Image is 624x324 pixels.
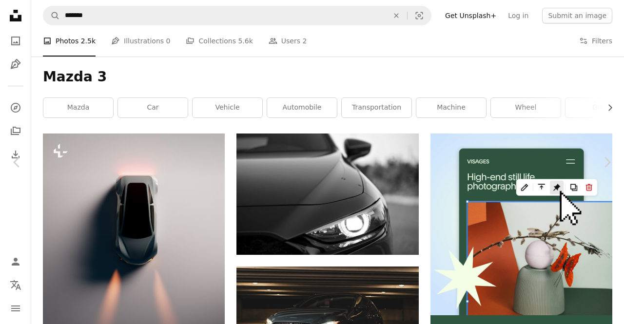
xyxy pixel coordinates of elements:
span: 0 [166,36,171,46]
a: mazda [43,98,113,117]
a: automobile [267,98,337,117]
a: vehicle [193,98,262,117]
a: Photos [6,31,25,51]
a: wheel [491,98,561,117]
a: Illustrations 0 [111,25,170,57]
h1: Mazda 3 [43,68,612,86]
span: 2 [303,36,307,46]
form: Find visuals sitewide [43,6,431,25]
a: Next [590,115,624,209]
a: Illustrations [6,55,25,74]
a: Users 2 [269,25,307,57]
button: Language [6,275,25,295]
a: Log in / Sign up [6,252,25,271]
button: scroll list to the right [601,98,612,117]
span: 5.6k [238,36,253,46]
button: Search Unsplash [43,6,60,25]
a: A car is shown in the middle of a shadow [43,239,225,248]
img: black car [236,133,418,255]
a: Get Unsplash+ [439,8,502,23]
img: file-1723602894256-972c108553a7image [430,133,612,315]
button: Clear [386,6,407,25]
a: Explore [6,98,25,117]
a: Log in [502,8,534,23]
a: Collections 5.6k [186,25,253,57]
a: black car [236,190,418,198]
a: car [118,98,188,117]
button: Filters [579,25,612,57]
a: transportation [342,98,411,117]
button: Menu [6,299,25,318]
button: Submit an image [542,8,612,23]
button: Visual search [408,6,431,25]
a: machine [416,98,486,117]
